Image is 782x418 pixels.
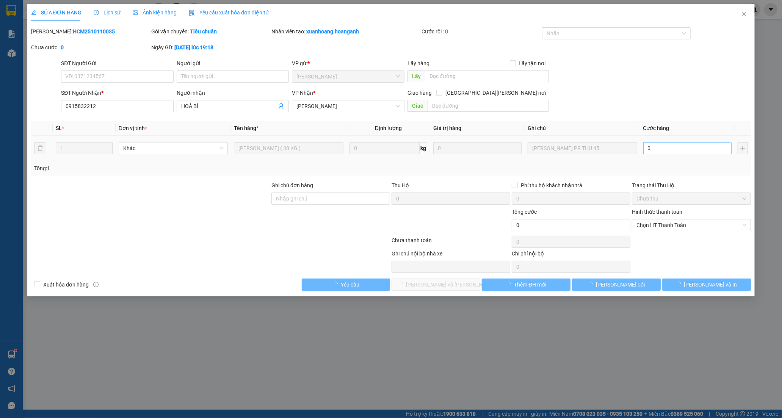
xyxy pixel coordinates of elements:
[425,70,549,82] input: Dọc đường
[662,279,751,291] button: [PERSON_NAME] và In
[61,89,174,97] div: SĐT Người Nhận
[407,60,429,66] span: Lấy hàng
[738,142,748,154] button: plus
[72,47,83,55] span: DĐ:
[391,236,511,249] div: Chưa thanh toán
[94,10,99,15] span: clock-circle
[177,59,289,67] div: Người gửi
[72,33,133,43] div: 0812487330
[73,28,115,34] b: HCM2510110035
[40,280,92,289] span: Xuất hóa đơn hàng
[588,282,596,287] span: loading
[61,44,64,50] b: 0
[119,125,147,131] span: Đơn vị tính
[72,6,91,14] span: Nhận:
[643,125,669,131] span: Cước hàng
[61,59,174,67] div: SĐT Người Gửi
[234,142,343,154] input: VD: Bàn, Ghế
[174,44,213,50] b: [DATE] lúc 19:18
[6,6,18,14] span: Gửi:
[6,23,67,33] div: UYỂN
[733,4,755,25] button: Close
[151,27,270,36] div: Gói vận chuyển:
[676,282,684,287] span: loading
[512,209,537,215] span: Tổng cước
[292,59,405,67] div: VP gửi
[190,28,217,34] b: Tiêu chuẩn
[151,43,270,52] div: Ngày GD:
[637,219,746,231] span: Chọn HT Thanh Toán
[445,28,448,34] b: 0
[6,6,67,23] div: [PERSON_NAME]
[637,193,746,204] span: Chưa thu
[341,280,359,289] span: Yêu cầu
[292,90,313,96] span: VP Nhận
[407,100,428,112] span: Giao
[31,10,36,15] span: edit
[306,28,359,34] b: xuanhoang.hoanganh
[72,43,106,70] span: THỦ ĐỨC
[133,10,138,15] span: picture
[189,9,269,16] span: Yêu cầu xuất hóa đơn điện tử
[34,164,302,172] div: Tổng: 1
[392,182,409,188] span: Thu Hộ
[123,142,223,154] span: Khác
[6,33,67,43] div: 0933476730
[407,70,425,82] span: Lấy
[94,9,121,16] span: Lịch sử
[56,125,62,131] span: SL
[72,23,133,33] div: NGÂN
[234,125,259,131] span: Tên hàng
[31,9,81,16] span: SỬA ĐƠN HÀNG
[407,90,432,96] span: Giao hàng
[632,181,751,189] div: Trạng thái Thu Hộ
[72,6,133,23] div: [PERSON_NAME]
[572,279,661,291] button: [PERSON_NAME] đổi
[525,121,640,136] th: Ghi chú
[332,282,341,287] span: loading
[516,59,549,67] span: Lấy tận nơi
[34,142,46,154] button: delete
[279,103,285,109] span: user-add
[392,249,510,261] div: Ghi chú nội bộ nhà xe
[271,193,390,205] input: Ghi chú đơn hàng
[297,71,400,82] span: Hồ Chí Minh
[392,279,481,291] button: [PERSON_NAME] và [PERSON_NAME] hàng
[632,209,683,215] label: Hình thức thanh toán
[271,182,313,188] label: Ghi chú đơn hàng
[512,249,631,261] div: Chi phí nội bộ
[31,43,150,52] div: Chưa cước :
[433,142,522,154] input: 0
[31,27,150,36] div: [PERSON_NAME]:
[428,100,549,112] input: Dọc đường
[302,279,390,291] button: Yêu cầu
[177,89,289,97] div: Người nhận
[518,181,586,189] span: Phí thu hộ khách nhận trả
[297,100,400,112] span: VP Phan Rang
[741,11,747,17] span: close
[420,142,427,154] span: kg
[189,10,195,16] img: icon
[514,280,547,289] span: Thêm ĐH mới
[93,282,99,287] span: info-circle
[133,9,177,16] span: Ảnh kiện hàng
[433,125,461,131] span: Giá trị hàng
[482,279,570,291] button: Thêm ĐH mới
[442,89,549,97] span: [GEOGRAPHIC_DATA][PERSON_NAME] nơi
[271,27,420,36] div: Nhân viên tạo:
[596,280,645,289] span: [PERSON_NAME] đổi
[506,282,514,287] span: loading
[684,280,737,289] span: [PERSON_NAME] và In
[422,27,541,36] div: Cước rồi :
[375,125,402,131] span: Định lượng
[528,142,637,154] input: Ghi Chú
